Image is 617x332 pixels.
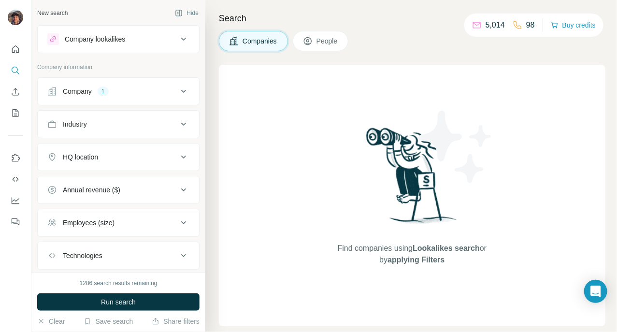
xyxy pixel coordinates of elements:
[219,12,605,25] h4: Search
[84,317,133,326] button: Save search
[63,152,98,162] div: HQ location
[152,317,200,326] button: Share filters
[486,19,505,31] p: 5,014
[38,244,199,267] button: Technologies
[38,178,199,202] button: Annual revenue ($)
[8,10,23,25] img: Avatar
[101,297,136,307] span: Run search
[8,213,23,231] button: Feedback
[65,34,125,44] div: Company lookalikes
[38,80,199,103] button: Company1
[168,6,205,20] button: Hide
[38,28,199,51] button: Company lookalikes
[98,87,109,96] div: 1
[413,244,480,252] span: Lookalikes search
[243,36,278,46] span: Companies
[584,280,607,303] div: Open Intercom Messenger
[63,218,115,228] div: Employees (size)
[8,104,23,122] button: My lists
[63,185,120,195] div: Annual revenue ($)
[362,125,462,233] img: Surfe Illustration - Woman searching with binoculars
[526,19,535,31] p: 98
[63,251,102,260] div: Technologies
[80,279,158,288] div: 1286 search results remaining
[37,317,65,326] button: Clear
[37,9,68,17] div: New search
[38,145,199,169] button: HQ location
[387,256,445,264] span: applying Filters
[8,83,23,101] button: Enrich CSV
[335,243,489,266] span: Find companies using or by
[316,36,339,46] span: People
[38,113,199,136] button: Industry
[551,18,596,32] button: Buy credits
[8,41,23,58] button: Quick start
[37,63,200,72] p: Company information
[8,192,23,209] button: Dashboard
[37,293,200,311] button: Run search
[8,62,23,79] button: Search
[38,211,199,234] button: Employees (size)
[8,149,23,167] button: Use Surfe on LinkedIn
[63,87,92,96] div: Company
[412,103,499,190] img: Surfe Illustration - Stars
[8,171,23,188] button: Use Surfe API
[63,119,87,129] div: Industry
